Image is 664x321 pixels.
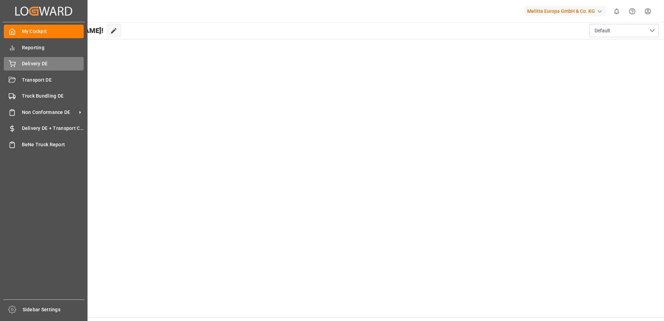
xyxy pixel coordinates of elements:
[4,138,84,151] a: BeNe Truck Report
[22,125,84,132] span: Delivery DE + Transport Cost
[4,25,84,38] a: My Cockpit
[589,24,659,37] button: open menu
[4,122,84,135] a: Delivery DE + Transport Cost
[22,28,84,35] span: My Cockpit
[22,44,84,51] span: Reporting
[4,57,84,71] a: Delivery DE
[4,41,84,54] a: Reporting
[595,27,610,34] span: Default
[23,306,85,313] span: Sidebar Settings
[4,73,84,87] a: Transport DE
[22,60,84,67] span: Delivery DE
[4,89,84,103] a: Truck Bundling DE
[29,24,103,37] span: Hello [PERSON_NAME]!
[22,109,77,116] span: Non Conformance DE
[22,76,84,84] span: Transport DE
[22,92,84,100] span: Truck Bundling DE
[22,141,84,148] span: BeNe Truck Report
